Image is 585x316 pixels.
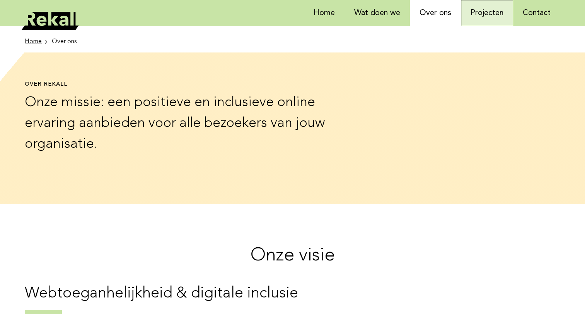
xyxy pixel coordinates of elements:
a: Home [25,37,49,46]
span: Home [25,37,42,46]
li: Over ons [52,37,77,46]
h2: Onze visie [25,244,560,268]
h3: Webtoeganhelijkheid & digitale inclusie [25,284,560,314]
h1: Over Rekall [25,81,341,88]
p: Onze missie: een positieve en inclusieve online ervaring aanbieden voor alle bezoekers van jouw o... [25,92,341,155]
